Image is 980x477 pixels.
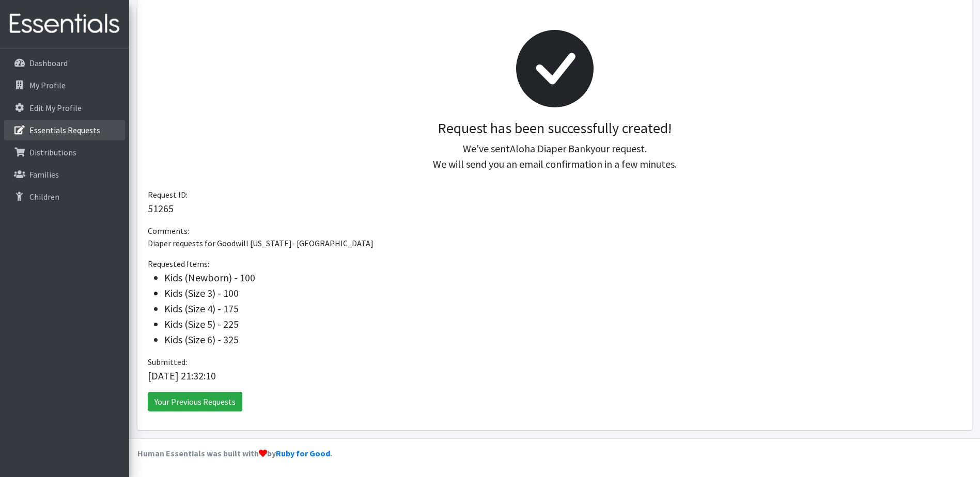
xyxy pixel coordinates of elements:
[148,392,242,411] a: Your Previous Requests
[148,237,962,249] p: Diaper requests for Goodwill [US_STATE]- [GEOGRAPHIC_DATA]
[148,357,187,367] span: Submitted:
[164,316,962,332] li: Kids (Size 5) - 225
[4,75,125,96] a: My Profile
[276,448,330,458] a: Ruby for Good
[164,301,962,316] li: Kids (Size 4) - 175
[164,270,962,285] li: Kids (Newborn) - 100
[4,186,125,207] a: Children
[29,103,82,113] p: Edit My Profile
[510,142,590,155] span: Aloha Diaper Bank
[4,142,125,163] a: Distributions
[29,147,76,157] p: Distributions
[29,80,66,90] p: My Profile
[4,7,125,41] img: HumanEssentials
[148,201,962,216] p: 51265
[156,120,954,137] h3: Request has been successfully created!
[29,125,100,135] p: Essentials Requests
[164,285,962,301] li: Kids (Size 3) - 100
[29,192,59,202] p: Children
[4,164,125,185] a: Families
[156,141,954,172] p: We've sent your request. We will send you an email confirmation in a few minutes.
[29,58,68,68] p: Dashboard
[29,169,59,180] p: Families
[148,189,188,200] span: Request ID:
[137,448,332,458] strong: Human Essentials was built with by .
[148,226,189,236] span: Comments:
[4,98,125,118] a: Edit My Profile
[148,259,209,269] span: Requested Items:
[4,53,125,73] a: Dashboard
[148,368,962,384] p: [DATE] 21:32:10
[164,332,962,347] li: Kids (Size 6) - 325
[4,120,125,140] a: Essentials Requests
